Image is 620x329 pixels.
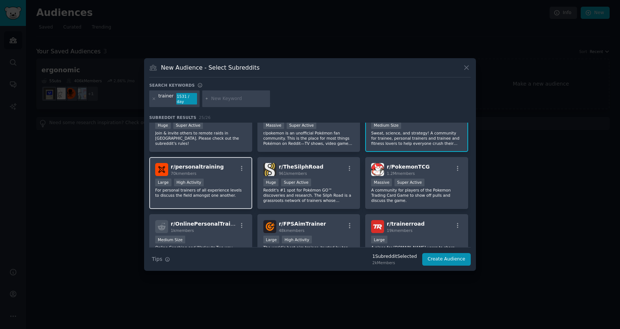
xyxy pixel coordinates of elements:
p: r/pokemon is an unofficial Pokémon fan community. This is the place for most things Pokémon on Re... [263,130,354,146]
div: Massive [371,179,392,186]
p: A place for [DOMAIN_NAME] users to share their workouts, plans, performance, stories, and thought... [371,245,462,260]
div: Huge [263,179,279,186]
h3: Search keywords [149,83,195,88]
div: trainer [159,93,174,105]
span: 961k members [279,171,307,176]
div: High Activity [282,236,312,243]
span: Subreddit Results [149,115,196,120]
span: r/ PokemonTCG [387,164,430,170]
div: Super Active [281,179,311,186]
button: Create Audience [422,253,471,266]
div: Large [371,236,387,243]
input: New Keyword [211,96,267,102]
div: 1 Subreddit Selected [372,253,417,260]
span: 70k members [171,171,196,176]
div: Super Active [394,179,424,186]
span: r/ trainerroad [387,221,424,227]
span: r/ personaltraining [171,164,224,170]
span: 48k members [279,228,304,233]
div: Huge [155,121,171,129]
button: Tips [149,253,173,266]
div: Medium Size [155,236,185,243]
img: trainerroad [371,220,384,233]
div: Super Active [287,121,317,129]
div: Large [155,179,171,186]
div: Large [263,236,280,243]
img: personaltraining [155,163,168,176]
p: For personal trainers of all experience levels to discuss the field amongst one another. [155,187,246,198]
span: Tips [152,255,162,263]
div: Medium Size [371,121,401,129]
span: 1k members [171,228,194,233]
div: 1531 / day [176,93,197,105]
span: r/ TheSilphRoad [279,164,324,170]
img: FPSAimTrainer [263,220,276,233]
p: A community for players of the Pokemon Trading Card Game to show off pulls and discuss the game. [371,187,462,203]
div: Super Active [173,121,203,129]
p: The world’s best aim trainer, trusted by top pros, streamers, and players like you. Upgrade your ... [263,245,354,260]
span: 1.2M members [387,171,415,176]
img: TheSilphRoad [263,163,276,176]
p: Reddit's #1 spot for Pokémon GO™ discoveries and research. The Silph Road is a grassroots network... [263,187,354,203]
div: 2k Members [372,260,417,265]
span: r/ FPSAimTrainer [279,221,326,227]
span: r/ OnlinePersonalTrainer [171,221,240,227]
h3: New Audience - Select Subreddits [161,64,260,72]
span: 19k members [387,228,412,233]
img: PokemonTCG [371,163,384,176]
p: Sweat, science, and strategy! A community for trainee, personal trainers and trainee and fitness ... [371,130,462,146]
p: Online Coaching and Workouts Two way communication with your coach including feedback, form check... [155,245,246,260]
p: Join & invite others to remote raids in [GEOGRAPHIC_DATA]. Please check out the subreddit's rules! [155,130,246,146]
span: 25 / 26 [199,115,211,120]
div: High Activity [174,179,204,186]
div: Massive [263,121,284,129]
